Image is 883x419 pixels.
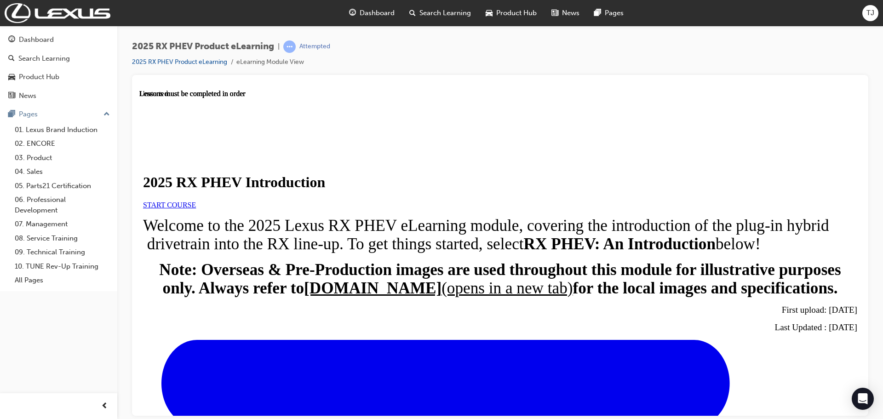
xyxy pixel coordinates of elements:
[402,4,478,23] a: search-iconSearch Learning
[4,29,114,106] button: DashboardSearch LearningProduct HubNews
[299,42,330,51] div: Attempted
[11,123,114,137] a: 01. Lexus Brand Induction
[19,91,36,101] div: News
[4,69,114,86] a: Product Hub
[20,171,701,207] strong: Note: Overseas & Pre-Production images are used throughout this module for illustrative purposes ...
[11,231,114,246] a: 08. Service Training
[478,4,544,23] a: car-iconProduct Hub
[283,40,296,53] span: learningRecordVerb_ATTEMPT-icon
[342,4,402,23] a: guage-iconDashboard
[11,151,114,165] a: 03. Product
[4,111,57,119] a: START COURSE
[8,73,15,81] span: car-icon
[862,5,878,21] button: TJ
[278,41,280,52] span: |
[433,189,698,207] strong: for the local images and specifications.
[4,127,690,163] span: Welcome to the 2025 Lexus RX PHEV eLearning module, covering the introduction of the plug-in hybr...
[4,106,114,123] button: Pages
[562,8,579,18] span: News
[486,7,493,19] span: car-icon
[101,401,108,412] span: prev-icon
[5,3,110,23] img: Trak
[409,7,416,19] span: search-icon
[635,233,718,242] span: Last Updated : [DATE]
[551,7,558,19] span: news-icon
[605,8,624,18] span: Pages
[11,259,114,274] a: 10. TUNE Rev-Up Training
[642,215,718,225] span: First upload: [DATE]
[594,7,601,19] span: pages-icon
[11,193,114,217] a: 06. Professional Development
[4,84,718,101] h1: 2025 RX PHEV Introduction
[19,72,59,82] div: Product Hub
[4,31,114,48] a: Dashboard
[360,8,395,18] span: Dashboard
[349,7,356,19] span: guage-icon
[132,41,274,52] span: 2025 RX PHEV Product eLearning
[852,388,874,410] div: Open Intercom Messenger
[19,109,38,120] div: Pages
[103,109,110,121] span: up-icon
[11,273,114,287] a: All Pages
[302,189,433,207] span: (opens in a new tab)
[11,179,114,193] a: 05. Parts21 Certification
[165,189,302,207] strong: [DOMAIN_NAME]
[8,55,15,63] span: search-icon
[11,137,114,151] a: 02. ENCORE
[587,4,631,23] a: pages-iconPages
[11,217,114,231] a: 07. Management
[384,145,576,163] strong: RX PHEV: An Introduction
[11,245,114,259] a: 09. Technical Training
[4,50,114,67] a: Search Learning
[8,36,15,44] span: guage-icon
[4,87,114,104] a: News
[8,110,15,119] span: pages-icon
[544,4,587,23] a: news-iconNews
[18,53,70,64] div: Search Learning
[8,92,15,100] span: news-icon
[165,189,433,207] a: [DOMAIN_NAME](opens in a new tab)
[236,57,304,68] li: eLearning Module View
[866,8,874,18] span: TJ
[19,34,54,45] div: Dashboard
[132,58,227,66] a: 2025 RX PHEV Product eLearning
[496,8,537,18] span: Product Hub
[11,165,114,179] a: 04. Sales
[419,8,471,18] span: Search Learning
